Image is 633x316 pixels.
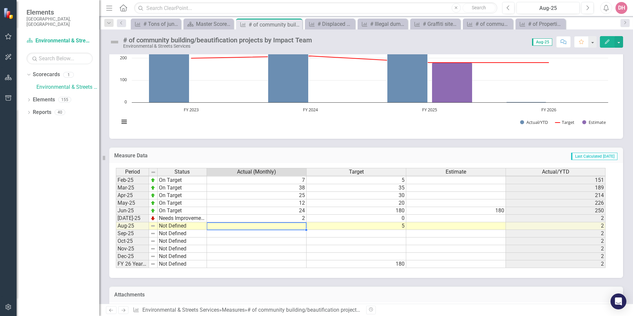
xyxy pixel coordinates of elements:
td: Not Defined [158,245,207,253]
div: # Graffiti sites removed [423,20,459,28]
span: Elements [26,8,93,16]
a: # Graffiti sites removed [412,20,459,28]
div: 40 [55,110,65,115]
td: 5 [307,222,406,230]
td: Needs Improvement [158,215,207,222]
div: # Illegal dumps removed [370,20,406,28]
span: Aug-25 [532,38,552,46]
button: Show Actual/YTD [520,119,548,125]
td: 2 [506,222,606,230]
img: 8DAGhfEEPCf229AAAAAElFTkSuQmCC [151,170,156,175]
td: Feb-25 [116,177,149,184]
div: # Displaced Shopping Carts removed [317,20,353,28]
span: Search [472,5,486,10]
td: 0 [307,215,406,222]
a: Measures [222,307,245,313]
button: Aug-25 [516,2,580,14]
a: Reports [33,109,51,116]
path: FY 2025 , 180. Estimate. [432,63,472,102]
img: 8DAGhfEEPCf229AAAAAElFTkSuQmCC [150,254,156,259]
a: # Tons of junk/debris removed [132,20,179,28]
text: FY 2024 [303,107,318,113]
td: Not Defined [158,230,207,237]
td: Not Defined [158,260,207,268]
td: 2 [506,230,606,237]
text: FY 2025 [422,107,437,113]
div: # of Properties brought into compliance through site remediation [528,20,564,28]
td: Mar-25 [116,184,149,192]
td: On Target [158,207,207,215]
img: 8DAGhfEEPCf229AAAAAElFTkSuQmCC [150,223,156,229]
a: Scorecards [33,71,60,79]
td: FY 26 Year End [116,260,149,268]
text: FY 2026 [541,107,556,113]
a: Master Scorecard [185,20,232,28]
text: 100 [120,77,127,82]
img: zOikAAAAAElFTkSuQmCC [150,200,156,206]
td: 226 [506,199,606,207]
td: May-25 [116,199,149,207]
img: 8DAGhfEEPCf229AAAAAElFTkSuQmCC [150,231,156,236]
td: 38 [207,184,307,192]
td: On Target [158,199,207,207]
a: # of community contact hours by Impact Team through special initiatives and partnerships (i.e. cl... [464,20,511,28]
td: 2 [506,245,606,253]
img: ClearPoint Strategy [3,8,15,19]
span: Estimate [446,169,466,175]
text: 0 [124,99,127,105]
div: 155 [58,97,71,103]
div: Aug-25 [519,4,577,12]
img: 8DAGhfEEPCf229AAAAAElFTkSuQmCC [150,261,156,267]
button: Show Target [555,119,575,125]
span: Actual (Monthly) [237,169,276,175]
td: On Target [158,177,207,184]
div: # of community building/beautification projects by Impact Team [247,307,398,313]
span: Target [349,169,364,175]
h3: Measure Data [114,153,324,159]
div: # of community building/beautification projects by Impact Team [123,36,312,44]
g: Actual/YTD, series 1 of 3. Bar series with 4 bars. [149,46,547,102]
div: # of community contact hours by Impact Team through special initiatives and partnerships (i.e. cl... [475,20,511,28]
td: On Target [158,184,207,192]
img: 8DAGhfEEPCf229AAAAAElFTkSuQmCC [150,238,156,244]
img: zOikAAAAAElFTkSuQmCC [150,208,156,213]
td: 189 [506,184,606,192]
div: Chart. Highcharts interactive chart. [116,33,616,132]
div: » » [133,306,361,314]
td: 24 [207,207,307,215]
div: # Tons of junk/debris removed [143,20,179,28]
button: View chart menu, Chart [120,117,129,127]
div: # of community building/beautification projects by Impact Team [249,21,301,29]
td: Sep-25 [116,230,149,237]
div: Open Intercom Messenger [610,293,626,309]
td: 180 [307,260,406,268]
input: Search Below... [26,53,93,64]
svg: Interactive chart [116,33,611,132]
a: # Illegal dumps removed [359,20,406,28]
img: TnMDeAgwAPMxUmUi88jYAAAAAElFTkSuQmCC [150,216,156,221]
td: 30 [307,192,406,199]
h3: Attachments [114,292,618,298]
td: 35 [307,184,406,192]
td: Not Defined [158,253,207,260]
button: Search [463,3,496,13]
td: [DATE]-25 [116,215,149,222]
span: Status [174,169,190,175]
a: Environmental & Streets Services [26,37,93,45]
span: Actual/YTD [542,169,569,175]
td: 2 [506,260,606,268]
img: zOikAAAAAElFTkSuQmCC [150,185,156,190]
td: 214 [506,192,606,199]
td: Jun-25 [116,207,149,215]
a: Elements [33,96,55,104]
button: DH [615,2,627,14]
td: 20 [307,199,406,207]
span: Last Calculated [DATE] [571,153,617,160]
td: 2 [207,215,307,222]
td: 2 [506,253,606,260]
path: FY 2023, 243. Actual/YTD. [149,49,189,102]
img: 8DAGhfEEPCf229AAAAAElFTkSuQmCC [150,246,156,251]
td: 250 [506,207,606,215]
